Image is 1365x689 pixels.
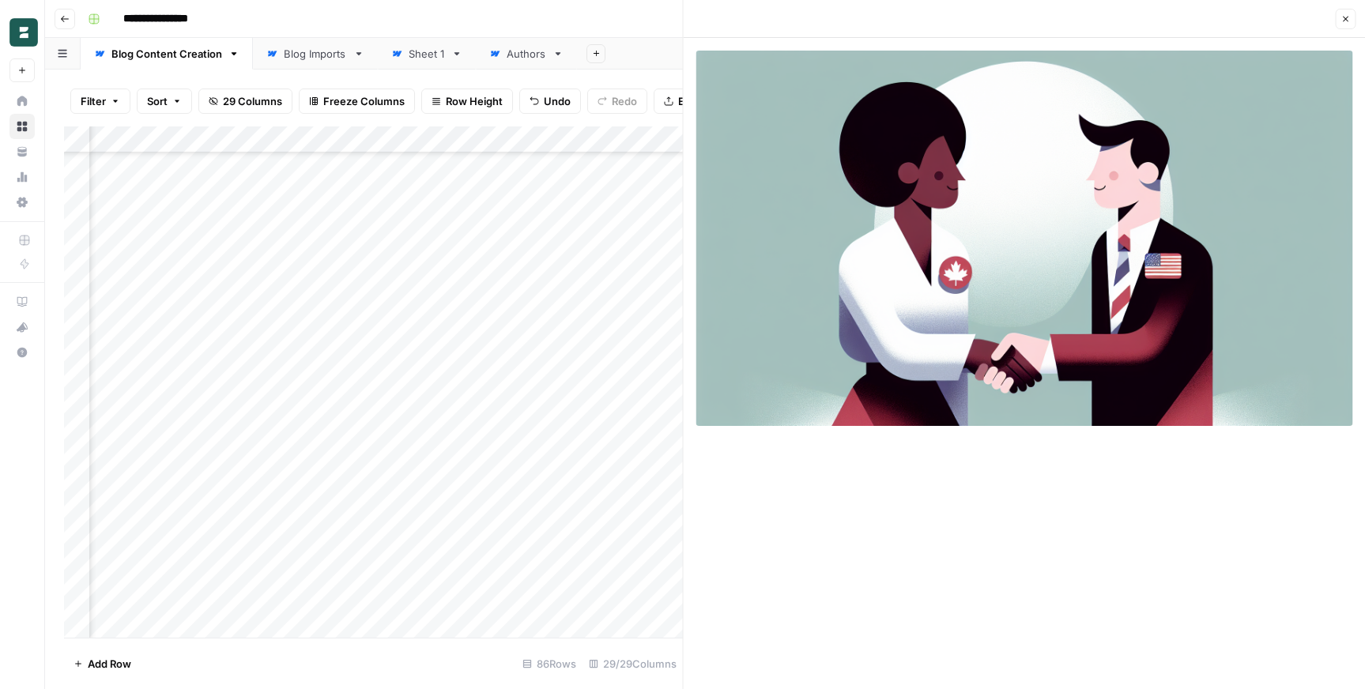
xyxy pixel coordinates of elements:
[10,315,34,339] div: What's new?
[88,656,131,672] span: Add Row
[507,46,546,62] div: Authors
[198,88,292,114] button: 29 Columns
[323,93,405,109] span: Freeze Columns
[446,93,503,109] span: Row Height
[378,38,476,70] a: Sheet 1
[519,88,581,114] button: Undo
[284,46,347,62] div: Blog Imports
[81,93,106,109] span: Filter
[9,13,35,52] button: Workspace: Borderless
[409,46,445,62] div: Sheet 1
[9,88,35,114] a: Home
[696,51,1353,426] img: Row/Cell
[9,190,35,215] a: Settings
[9,18,38,47] img: Borderless Logo
[9,289,35,314] a: AirOps Academy
[612,93,637,109] span: Redo
[583,651,683,676] div: 29/29 Columns
[111,46,222,62] div: Blog Content Creation
[64,651,141,676] button: Add Row
[9,340,35,365] button: Help + Support
[81,38,253,70] a: Blog Content Creation
[299,88,415,114] button: Freeze Columns
[587,88,647,114] button: Redo
[654,88,745,114] button: Export CSV
[9,114,35,139] a: Browse
[147,93,168,109] span: Sort
[253,38,378,70] a: Blog Imports
[9,164,35,190] a: Usage
[137,88,192,114] button: Sort
[516,651,583,676] div: 86 Rows
[421,88,513,114] button: Row Height
[223,93,282,109] span: 29 Columns
[9,139,35,164] a: Your Data
[70,88,130,114] button: Filter
[9,314,35,340] button: What's new?
[476,38,577,70] a: Authors
[544,93,571,109] span: Undo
